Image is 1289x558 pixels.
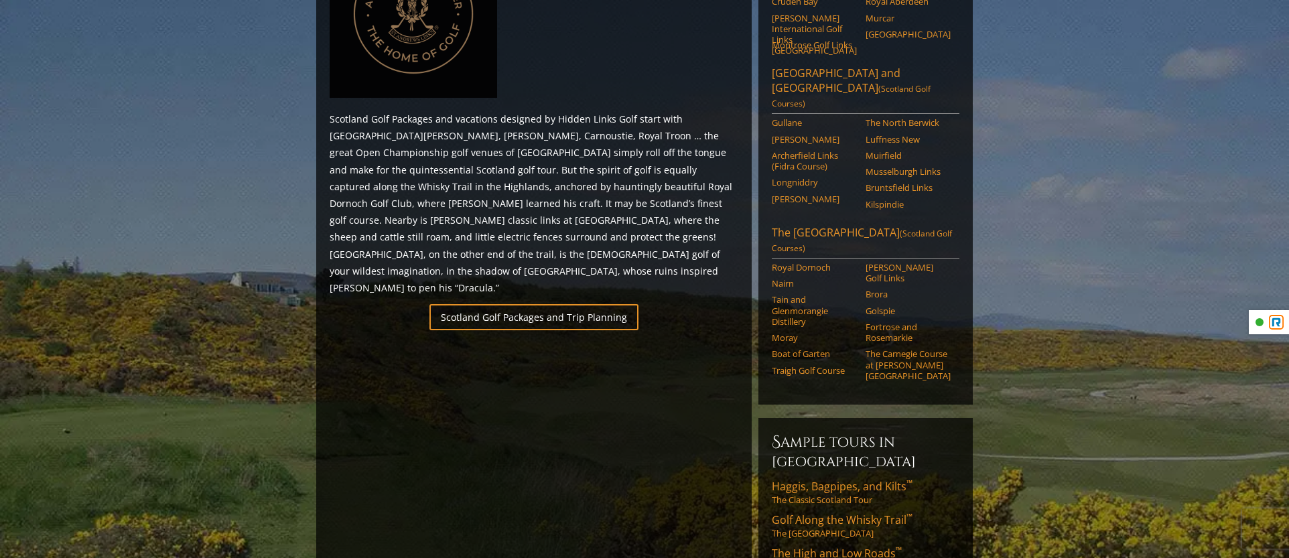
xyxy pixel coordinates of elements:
a: The North Berwick [866,117,951,128]
a: [PERSON_NAME] International Golf Links [GEOGRAPHIC_DATA] [772,13,857,56]
a: [GEOGRAPHIC_DATA] and [GEOGRAPHIC_DATA](Scotland Golf Courses) [772,66,959,114]
a: Haggis, Bagpipes, and Kilts™The Classic Scotland Tour [772,479,959,506]
a: Golspie [866,305,951,316]
a: Muirfield [866,150,951,161]
span: Golf Along the Whisky Trail [772,512,912,527]
a: Musselburgh Links [866,166,951,177]
a: Kilspindie [866,199,951,210]
a: [PERSON_NAME] [772,194,857,204]
a: Moray [772,332,857,343]
a: [GEOGRAPHIC_DATA] [866,29,951,40]
a: Luffness New [866,134,951,145]
a: Golf Along the Whisky Trail™The [GEOGRAPHIC_DATA] [772,512,959,539]
h6: Sample Tours in [GEOGRAPHIC_DATA] [772,431,959,471]
sup: ™ [906,511,912,522]
a: Gullane [772,117,857,128]
a: Longniddry [772,177,857,188]
a: The Carnegie Course at [PERSON_NAME][GEOGRAPHIC_DATA] [866,348,951,381]
a: Royal Dornoch [772,262,857,273]
a: Murcar [866,13,951,23]
a: Tain and Glenmorangie Distillery [772,294,857,327]
p: Scotland Golf Packages and vacations designed by Hidden Links Golf start with [GEOGRAPHIC_DATA][P... [330,111,738,296]
a: Traigh Golf Course [772,365,857,376]
a: Nairn [772,278,857,289]
a: The [GEOGRAPHIC_DATA](Scotland Golf Courses) [772,225,959,259]
sup: ™ [896,545,902,556]
span: (Scotland Golf Courses) [772,228,952,254]
a: Boat of Garten [772,348,857,359]
a: Bruntsfield Links [866,182,951,193]
a: [PERSON_NAME] Golf Links [866,262,951,284]
span: Haggis, Bagpipes, and Kilts [772,479,912,494]
a: [PERSON_NAME] [772,134,857,145]
a: Fortrose and Rosemarkie [866,322,951,344]
sup: ™ [906,478,912,489]
a: Montrose Golf Links [772,40,857,50]
a: Brora [866,289,951,299]
a: Scotland Golf Packages and Trip Planning [429,304,638,330]
a: Archerfield Links (Fidra Course) [772,150,857,172]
